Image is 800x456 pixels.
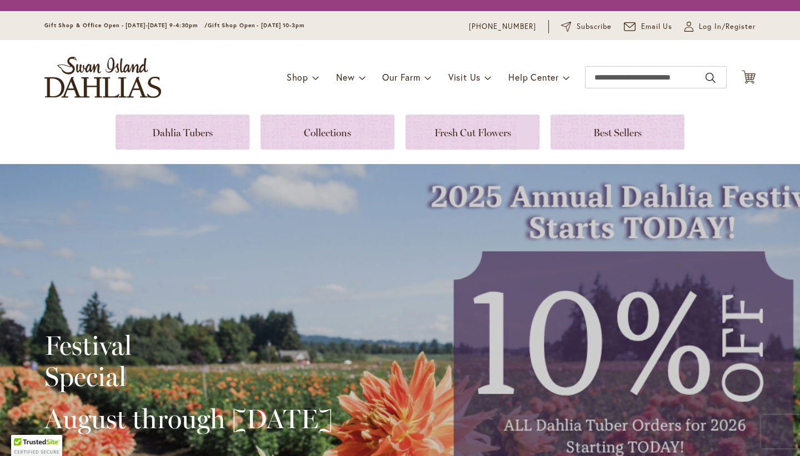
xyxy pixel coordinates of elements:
[706,69,716,87] button: Search
[336,71,354,83] span: New
[577,21,612,32] span: Subscribe
[44,330,333,392] h2: Festival Special
[208,22,304,29] span: Gift Shop Open - [DATE] 10-3pm
[684,21,756,32] a: Log In/Register
[448,71,481,83] span: Visit Us
[624,21,673,32] a: Email Us
[382,71,420,83] span: Our Farm
[469,21,536,32] a: [PHONE_NUMBER]
[508,71,559,83] span: Help Center
[287,71,308,83] span: Shop
[44,57,161,98] a: store logo
[44,22,208,29] span: Gift Shop & Office Open - [DATE]-[DATE] 9-4:30pm /
[561,21,612,32] a: Subscribe
[699,21,756,32] span: Log In/Register
[641,21,673,32] span: Email Us
[44,403,333,434] h2: August through [DATE]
